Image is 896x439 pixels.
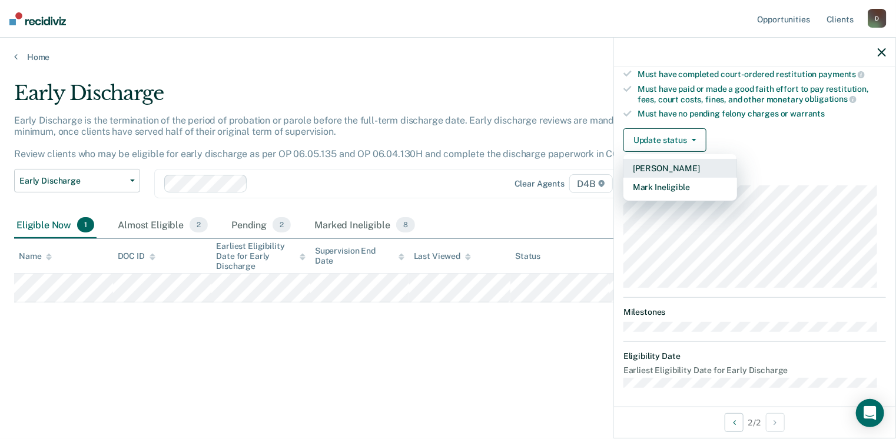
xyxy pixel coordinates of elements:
span: 2 [273,217,291,232]
button: Mark Ineligible [623,178,737,197]
div: Status [515,251,540,261]
div: Open Intercom Messenger [856,399,884,427]
dt: Supervision [623,171,886,181]
img: Recidiviz [9,12,66,25]
span: payments [819,69,865,79]
span: 1 [77,217,94,232]
span: warrants [791,109,825,118]
span: obligations [805,94,857,104]
a: Home [14,52,882,62]
div: Marked Ineligible [312,212,417,238]
div: Earliest Eligibility Date for Early Discharge [216,241,306,271]
div: Pending [229,212,293,238]
button: [PERSON_NAME] [623,159,737,178]
div: Almost Eligible [115,212,210,238]
dt: Milestones [623,307,886,317]
div: Must have paid or made a good faith effort to pay restitution, fees, court costs, fines, and othe... [638,84,886,104]
span: 8 [396,217,415,232]
div: Eligible Now [14,212,97,238]
div: Clear agents [515,179,565,189]
div: Must have completed court-ordered restitution [638,69,886,79]
span: D4B [569,174,612,193]
div: D [868,9,887,28]
div: 2 / 2 [614,407,895,438]
span: 2 [190,217,208,232]
dt: Eligibility Date [623,351,886,361]
span: Early Discharge [19,176,125,186]
p: Early Discharge is the termination of the period of probation or parole before the full-term disc... [14,115,647,160]
div: Last Viewed [414,251,471,261]
div: Name [19,251,52,261]
div: DOC ID [118,251,155,261]
button: Next Opportunity [766,413,785,432]
div: Supervision End Date [315,246,404,266]
button: Update status [623,128,706,152]
div: Must have no pending felony charges or [638,109,886,119]
dt: Earliest Eligibility Date for Early Discharge [623,365,886,375]
button: Previous Opportunity [725,413,744,432]
div: Early Discharge [14,81,686,115]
